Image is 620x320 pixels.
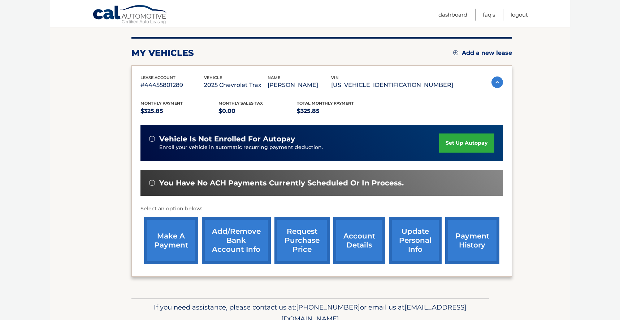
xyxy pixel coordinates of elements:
h2: my vehicles [131,48,194,58]
span: Total Monthly Payment [297,101,354,106]
a: account details [333,217,385,264]
a: set up autopay [439,133,494,153]
a: Add/Remove bank account info [202,217,271,264]
a: FAQ's [483,9,495,21]
p: [US_VEHICLE_IDENTIFICATION_NUMBER] [331,80,453,90]
p: [PERSON_NAME] [268,80,331,90]
a: payment history [445,217,499,264]
a: make a payment [144,217,198,264]
p: 2025 Chevrolet Trax [204,80,268,90]
a: Logout [511,9,528,21]
p: $0.00 [218,106,297,116]
p: $325.85 [297,106,375,116]
a: request purchase price [274,217,330,264]
p: Select an option below: [140,205,503,213]
p: Enroll your vehicle in automatic recurring payment deduction. [159,144,439,152]
span: lease account [140,75,175,80]
span: You have no ACH payments currently scheduled or in process. [159,179,404,188]
p: $325.85 [140,106,219,116]
a: Cal Automotive [92,5,168,26]
a: Dashboard [438,9,467,21]
img: accordion-active.svg [491,76,503,88]
span: vehicle [204,75,222,80]
span: vin [331,75,339,80]
img: alert-white.svg [149,180,155,186]
a: Add a new lease [453,49,512,57]
p: #44455801289 [140,80,204,90]
span: [PHONE_NUMBER] [296,303,360,311]
span: vehicle is not enrolled for autopay [159,135,295,144]
span: Monthly Payment [140,101,183,106]
img: add.svg [453,50,458,55]
span: name [268,75,280,80]
span: Monthly sales Tax [218,101,263,106]
a: update personal info [389,217,442,264]
img: alert-white.svg [149,136,155,142]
